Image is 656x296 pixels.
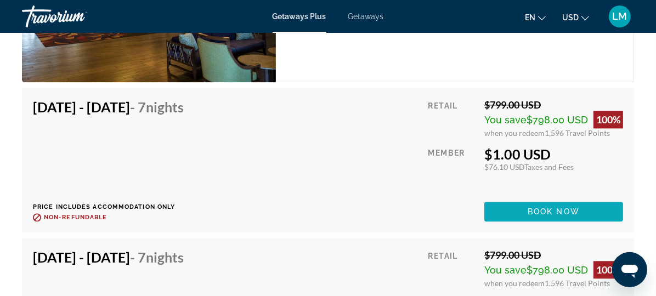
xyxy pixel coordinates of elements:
[428,249,476,288] div: Retail
[527,114,588,126] span: $798.00 USD
[484,278,545,288] span: when you redeem
[527,264,588,276] span: $798.00 USD
[33,99,184,115] h4: [DATE] - [DATE]
[484,162,623,172] div: $76.10 USD
[348,12,384,21] a: Getaways
[562,13,579,22] span: USD
[484,114,527,126] span: You save
[484,202,623,221] button: Book now
[428,146,476,193] div: Member
[484,128,545,138] span: when you redeem
[528,207,580,216] span: Book now
[33,249,184,265] h4: [DATE] - [DATE]
[524,162,574,172] span: Taxes and Fees
[593,111,623,128] div: 100%
[146,99,184,115] span: Nights
[525,9,546,25] button: Change language
[273,12,326,21] a: Getaways Plus
[545,278,610,288] span: 1,596 Travel Points
[130,249,184,265] span: - 7
[562,9,589,25] button: Change currency
[525,13,535,22] span: en
[545,128,610,138] span: 1,596 Travel Points
[612,252,647,287] iframe: Button to launch messaging window
[22,2,132,31] a: Travorium
[130,99,184,115] span: - 7
[484,146,623,162] div: $1.00 USD
[484,99,623,111] div: $799.00 USD
[428,99,476,138] div: Retail
[613,11,627,22] span: LM
[593,261,623,278] div: 100%
[484,264,527,276] span: You save
[33,203,192,210] p: Price includes accommodation only
[606,5,634,28] button: User Menu
[44,214,107,221] span: Non-refundable
[146,249,184,265] span: Nights
[484,249,623,261] div: $799.00 USD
